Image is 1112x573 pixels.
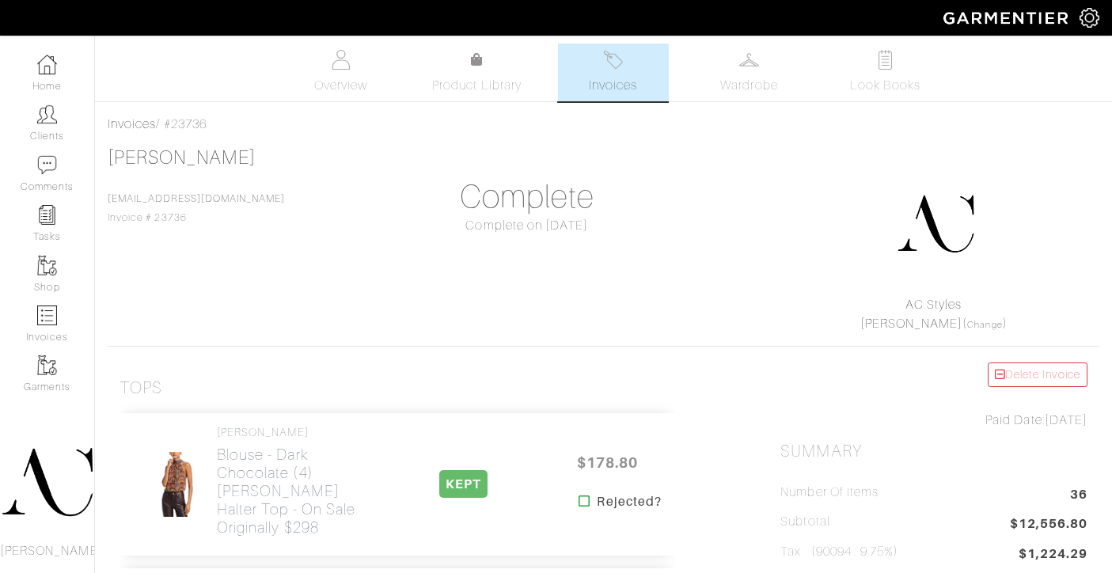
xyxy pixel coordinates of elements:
img: NUv6H53DjS8C67EYQA6fexia [150,451,204,518]
img: DupYt8CPKc6sZyAt3svX5Z74.png [896,184,975,264]
h2: Blouse - Dark Chocolate (4) [PERSON_NAME] Halter Top - On sale originally $298 [217,446,374,537]
span: $12,556.80 [1010,514,1088,536]
img: garmentier-logo-header-white-b43fb05a5012e4ada735d5af1a66efaba907eab6374d6393d1fbf88cb4ef424d.png [936,4,1080,32]
h5: Subtotal [780,514,829,529]
img: reminder-icon-8004d30b9f0a5d33ae49ab947aed9ed385cf756f9e5892f1edd6e32f2345188e.png [37,205,57,225]
a: Invoices [558,44,669,101]
div: [DATE] [780,411,1087,430]
img: garments-icon-b7da505a4dc4fd61783c78ac3ca0ef83fa9d6f193b1c9dc38574b1d14d53ca28.png [37,256,57,275]
a: Change [967,320,1002,329]
a: AC.Styles [905,298,961,312]
span: $178.80 [560,446,655,480]
img: dashboard-icon-dbcd8f5a0b271acd01030246c82b418ddd0df26cd7fceb0bd07c9910d44c42f6.png [37,55,57,74]
img: orders-icon-0abe47150d42831381b5fb84f609e132dff9fe21cb692f30cb5eec754e2cba89.png [37,305,57,325]
span: Invoice # 23736 [108,193,285,223]
a: Wardrobe [694,44,805,101]
h4: [PERSON_NAME] [217,426,374,439]
span: Overview [314,76,367,95]
a: Look Books [830,44,941,101]
img: wardrobe-487a4870c1b7c33e795ec22d11cfc2ed9d08956e64fb3008fe2437562e282088.svg [739,50,759,70]
strong: Rejected? [597,492,661,511]
span: 36 [1070,485,1087,507]
span: Look Books [850,76,920,95]
span: KEPT [439,470,488,498]
div: ( ) [787,295,1080,333]
img: orders-27d20c2124de7fd6de4e0e44c1d41de31381a507db9b33961299e4e07d508b8c.svg [603,50,623,70]
a: Invoices [108,117,156,131]
div: / #23736 [108,115,1099,134]
img: gear-icon-white-bd11855cb880d31180b6d7d6211b90ccbf57a29d726f0c71d8c61bd08dd39cc2.png [1080,8,1099,28]
a: [PERSON_NAME] [860,317,963,331]
span: Product Library [432,76,522,95]
img: comment-icon-a0a6a9ef722e966f86d9cbdc48e553b5cf19dbc54f86b18d962a5391bc8f6eb6.png [37,155,57,175]
span: Wardrobe [720,76,777,95]
span: Invoices [589,76,637,95]
h1: Complete [374,178,681,216]
h2: Summary [780,442,1087,461]
img: clients-icon-6bae9207a08558b7cb47a8932f037763ab4055f8c8b6bfacd5dc20c3e0201464.png [37,104,57,124]
a: Product Library [422,51,533,95]
span: $1,224.29 [1019,545,1087,564]
img: todo-9ac3debb85659649dc8f770b8b6100bb5dab4b48dedcbae339e5042a72dfd3cc.svg [875,50,895,70]
img: basicinfo-40fd8af6dae0f16599ec9e87c0ef1c0a1fdea2edbe929e3d69a839185d80c458.svg [331,50,351,70]
img: garments-icon-b7da505a4dc4fd61783c78ac3ca0ef83fa9d6f193b1c9dc38574b1d14d53ca28.png [37,355,57,375]
h5: Number of Items [780,485,879,500]
h5: Tax (90094 : 9.75%) [780,545,898,560]
a: [EMAIL_ADDRESS][DOMAIN_NAME] [108,193,285,204]
a: [PERSON_NAME] Blouse - Dark Chocolate (4)[PERSON_NAME] Halter Top - On sale originally $298 [217,426,374,537]
h3: Tops [120,378,162,398]
a: Delete Invoice [988,362,1087,387]
a: Overview [286,44,397,101]
a: [PERSON_NAME] [108,147,256,168]
div: Complete on [DATE] [374,216,681,235]
span: Paid Date: [985,413,1045,427]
